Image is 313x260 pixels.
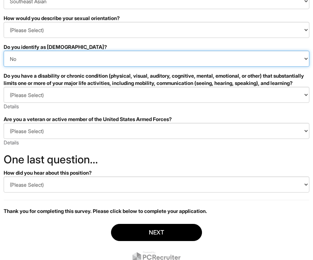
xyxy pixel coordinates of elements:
h2: One last question… [4,154,309,166]
div: Do you identify as [DEMOGRAPHIC_DATA]? [4,44,309,51]
select: Do you identify as transgender? [4,51,309,67]
div: Do you have a disability or chronic condition (physical, visual, auditory, cognitive, mental, emo... [4,73,309,87]
div: How did you hear about this position? [4,170,309,177]
p: Thank you for completing this survey. Please click below to complete your application. [4,208,309,215]
select: Are you a veteran or active member of the United States Armed Forces? [4,123,309,139]
div: Are you a veteran or active member of the United States Armed Forces? [4,116,309,123]
select: How did you hear about this position? [4,177,309,193]
button: Next [111,224,202,241]
div: How would you describe your sexual orientation? [4,15,309,22]
select: How would you describe your sexual orientation? [4,22,309,38]
a: Details [4,104,19,110]
a: Details [4,140,19,146]
select: Do you have a disability or chronic condition (physical, visual, auditory, cognitive, mental, emo... [4,87,309,103]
